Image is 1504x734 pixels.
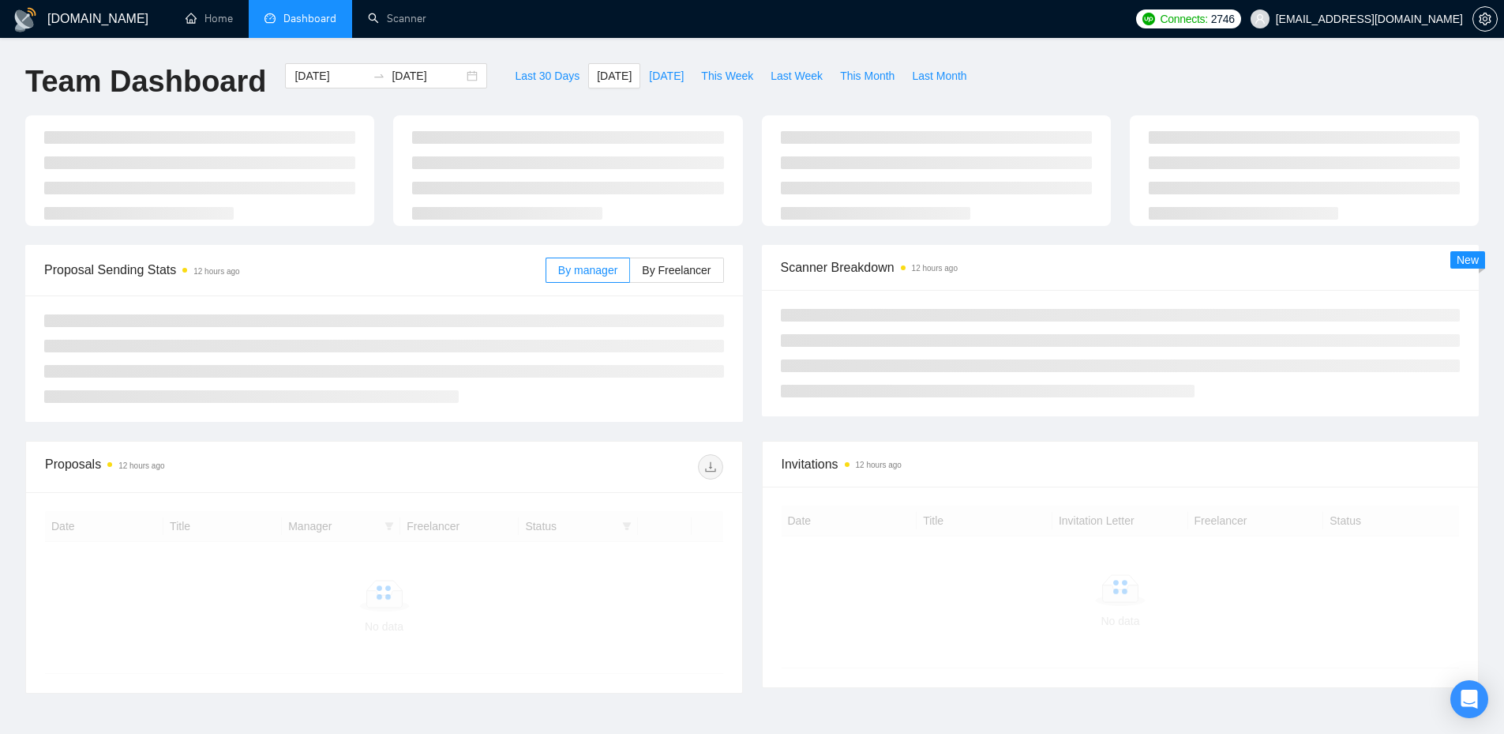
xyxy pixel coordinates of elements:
[373,70,385,82] span: to
[1255,13,1266,24] span: user
[44,260,546,280] span: Proposal Sending Stats
[912,264,958,273] time: 12 hours ago
[118,461,164,470] time: 12 hours ago
[762,63,831,88] button: Last Week
[692,63,762,88] button: This Week
[642,264,711,277] span: By Freelancer
[45,454,384,480] div: Proposals
[840,67,895,85] span: This Month
[640,63,692,88] button: [DATE]
[856,461,902,469] time: 12 hours ago
[368,12,426,25] a: searchScanner
[283,12,336,25] span: Dashboard
[1472,6,1498,32] button: setting
[597,67,632,85] span: [DATE]
[588,63,640,88] button: [DATE]
[701,67,753,85] span: This Week
[1160,10,1207,28] span: Connects:
[903,63,975,88] button: Last Month
[1472,13,1498,25] a: setting
[1457,254,1479,266] span: New
[392,67,463,85] input: End date
[1211,10,1235,28] span: 2746
[25,63,266,100] h1: Team Dashboard
[649,67,684,85] span: [DATE]
[1450,680,1488,718] div: Open Intercom Messenger
[1142,13,1155,25] img: upwork-logo.png
[912,67,966,85] span: Last Month
[373,70,385,82] span: swap-right
[193,267,239,276] time: 12 hours ago
[515,67,579,85] span: Last 30 Days
[771,67,823,85] span: Last Week
[831,63,903,88] button: This Month
[781,258,1461,277] span: Scanner Breakdown
[294,67,366,85] input: Start date
[506,63,588,88] button: Last 30 Days
[264,13,276,24] span: dashboard
[782,454,1460,474] span: Invitations
[558,264,617,277] span: By manager
[13,7,38,32] img: logo
[1473,13,1497,25] span: setting
[186,12,233,25] a: homeHome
